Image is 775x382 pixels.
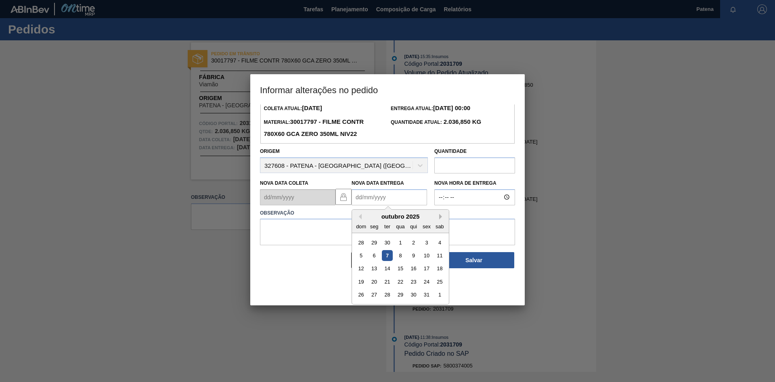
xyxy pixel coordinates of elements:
[352,189,427,205] input: dd/mm/yyyy
[408,276,419,287] div: Choose quinta-feira, 23 de outubro de 2025
[382,276,393,287] div: Choose terça-feira, 21 de outubro de 2025
[442,118,482,125] strong: 2.036,850 KG
[395,237,406,248] div: Choose quarta-feira, 1 de outubro de 2025
[433,104,470,111] strong: [DATE] 00:00
[250,74,525,105] h3: Informar alterações no pedido
[408,289,419,300] div: Choose quinta-feira, 30 de outubro de 2025
[434,177,515,189] label: Nova Hora de Entrega
[356,289,367,300] div: Choose domingo, 26 de outubro de 2025
[382,221,393,232] div: ter
[356,237,367,248] div: Choose domingo, 28 de setembro de 2025
[356,250,367,261] div: Choose domingo, 5 de outubro de 2025
[434,148,467,154] label: Quantidade
[369,289,380,300] div: Choose segunda-feira, 27 de outubro de 2025
[356,221,367,232] div: dom
[408,221,419,232] div: qui
[434,237,445,248] div: Choose sábado, 4 de outubro de 2025
[434,252,514,268] button: Salvar
[351,252,432,268] button: Fechar
[369,250,380,261] div: Choose segunda-feira, 6 de outubro de 2025
[356,214,362,219] button: Previous Month
[408,263,419,274] div: Choose quinta-feira, 16 de outubro de 2025
[395,289,406,300] div: Choose quarta-feira, 29 de outubro de 2025
[352,213,449,220] div: outubro 2025
[369,237,380,248] div: Choose segunda-feira, 29 de setembro de 2025
[335,189,352,205] button: locked
[434,276,445,287] div: Choose sábado, 25 de outubro de 2025
[356,276,367,287] div: Choose domingo, 19 de outubro de 2025
[352,180,404,186] label: Nova Data Entrega
[408,250,419,261] div: Choose quinta-feira, 9 de outubro de 2025
[260,207,515,219] label: Observação
[421,237,432,248] div: Choose sexta-feira, 3 de outubro de 2025
[395,250,406,261] div: Choose quarta-feira, 8 de outubro de 2025
[369,221,380,232] div: seg
[395,221,406,232] div: qua
[264,119,364,137] span: Material:
[408,237,419,248] div: Choose quinta-feira, 2 de outubro de 2025
[356,263,367,274] div: Choose domingo, 12 de outubro de 2025
[434,263,445,274] div: Choose sábado, 18 de outubro de 2025
[395,263,406,274] div: Choose quarta-feira, 15 de outubro de 2025
[369,276,380,287] div: Choose segunda-feira, 20 de outubro de 2025
[382,263,393,274] div: Choose terça-feira, 14 de outubro de 2025
[439,214,445,219] button: Next Month
[421,289,432,300] div: Choose sexta-feira, 31 de outubro de 2025
[264,106,322,111] span: Coleta Atual:
[264,118,364,137] strong: 30017797 - FILME CONTR 780X60 GCA ZERO 350ML NIV22
[391,106,470,111] span: Entrega Atual:
[260,148,280,154] label: Origem
[421,276,432,287] div: Choose sexta-feira, 24 de outubro de 2025
[395,276,406,287] div: Choose quarta-feira, 22 de outubro de 2025
[434,221,445,232] div: sab
[391,119,481,125] span: Quantidade Atual:
[382,289,393,300] div: Choose terça-feira, 28 de outubro de 2025
[260,180,308,186] label: Nova Data Coleta
[339,192,348,202] img: locked
[302,104,322,111] strong: [DATE]
[354,236,446,301] div: month 2025-10
[382,237,393,248] div: Choose terça-feira, 30 de setembro de 2025
[369,263,380,274] div: Choose segunda-feira, 13 de outubro de 2025
[421,221,432,232] div: sex
[382,250,393,261] div: Choose terça-feira, 7 de outubro de 2025
[434,250,445,261] div: Choose sábado, 11 de outubro de 2025
[421,250,432,261] div: Choose sexta-feira, 10 de outubro de 2025
[434,289,445,300] div: Choose sábado, 1 de novembro de 2025
[421,263,432,274] div: Choose sexta-feira, 17 de outubro de 2025
[260,189,335,205] input: dd/mm/yyyy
